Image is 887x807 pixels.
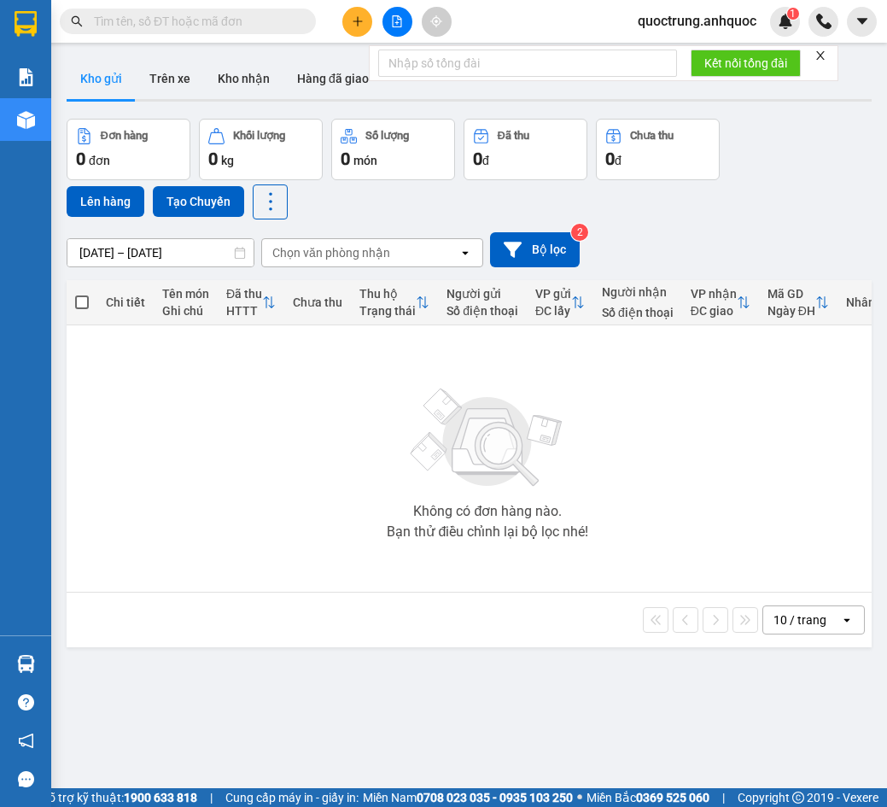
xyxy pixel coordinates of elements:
div: Người gửi [446,287,518,301]
span: 0 [473,149,482,169]
button: Lên hàng [67,186,144,217]
div: 10 / trang [773,611,826,629]
div: Số điện thoại [602,306,674,319]
button: Đã thu0đ [464,119,587,180]
svg: open [458,246,472,260]
strong: 0369 525 060 [636,791,709,804]
span: message [18,771,34,787]
span: quoctrung.anhquoc [624,10,770,32]
span: question-circle [18,694,34,711]
span: 0 [208,149,218,169]
input: Tìm tên, số ĐT hoặc mã đơn [94,12,295,31]
svg: open [840,613,854,627]
sup: 1 [787,8,799,20]
div: VP nhận [691,287,737,301]
th: Toggle SortBy [527,280,593,325]
span: món [353,154,377,167]
span: plus [352,15,364,27]
sup: 2 [571,224,588,241]
button: plus [342,7,372,37]
button: file-add [382,7,412,37]
th: Toggle SortBy [351,280,438,325]
div: Thu hộ [359,287,416,301]
span: đ [615,154,621,167]
input: Nhập số tổng đài [378,50,677,77]
img: phone-icon [816,14,832,29]
div: Trạng thái [359,304,416,318]
span: 0 [76,149,85,169]
span: kg [221,154,234,167]
div: Chưa thu [293,295,342,309]
img: svg+xml;base64,PHN2ZyBjbGFzcz0ibGlzdC1wbHVnX19zdmciIHhtbG5zPSJodHRwOi8vd3d3LnczLm9yZy8yMDAwL3N2Zy... [402,378,573,498]
div: Đã thu [498,130,529,142]
span: file-add [391,15,403,27]
div: Số lượng [365,130,409,142]
button: Trên xe [136,58,204,99]
img: solution-icon [17,68,35,86]
span: close [814,50,826,61]
div: Chọn văn phòng nhận [272,244,390,261]
button: Chưa thu0đ [596,119,720,180]
span: Cung cấp máy in - giấy in: [225,788,359,807]
span: notification [18,733,34,749]
div: Ghi chú [162,304,209,318]
div: Bạn thử điều chỉnh lại bộ lọc nhé! [387,525,588,539]
div: Tên món [162,287,209,301]
span: Miền Bắc [586,788,709,807]
div: Ngày ĐH [767,304,815,318]
div: ĐC lấy [535,304,571,318]
th: Toggle SortBy [218,280,284,325]
img: warehouse-icon [17,655,35,673]
div: Đã thu [226,287,262,301]
div: VP gửi [535,287,571,301]
button: Số lượng0món [331,119,455,180]
button: Hàng đã giao [283,58,382,99]
button: aim [422,7,452,37]
button: Bộ lọc [490,232,580,267]
span: search [71,15,83,27]
span: caret-down [855,14,870,29]
span: Hỗ trợ kỹ thuật: [40,788,197,807]
div: Đơn hàng [101,130,148,142]
th: Toggle SortBy [759,280,837,325]
img: icon-new-feature [778,14,793,29]
img: warehouse-icon [17,111,35,129]
span: ⚪️ [577,794,582,801]
span: aim [430,15,442,27]
div: Mã GD [767,287,815,301]
span: Kết nối tổng đài [704,54,787,73]
span: đơn [89,154,110,167]
img: logo-vxr [15,11,37,37]
div: Không có đơn hàng nào. [413,505,562,518]
strong: 0708 023 035 - 0935 103 250 [417,791,573,804]
button: Đơn hàng0đơn [67,119,190,180]
input: Select a date range. [67,239,254,266]
div: Chưa thu [630,130,674,142]
span: Miền Nam [363,788,573,807]
button: Tạo Chuyến [153,186,244,217]
span: | [722,788,725,807]
span: đ [482,154,489,167]
button: Kho gửi [67,58,136,99]
span: 1 [790,8,796,20]
button: caret-down [847,7,877,37]
div: Số điện thoại [446,304,518,318]
span: | [210,788,213,807]
span: copyright [792,792,804,804]
div: Chi tiết [106,295,145,309]
button: Kho nhận [204,58,283,99]
span: 0 [605,149,615,169]
div: HTTT [226,304,262,318]
div: Khối lượng [233,130,285,142]
button: Kết nối tổng đài [691,50,801,77]
th: Toggle SortBy [682,280,759,325]
div: ĐC giao [691,304,737,318]
div: Người nhận [602,285,674,299]
strong: 1900 633 818 [124,791,197,804]
button: Khối lượng0kg [199,119,323,180]
span: 0 [341,149,350,169]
